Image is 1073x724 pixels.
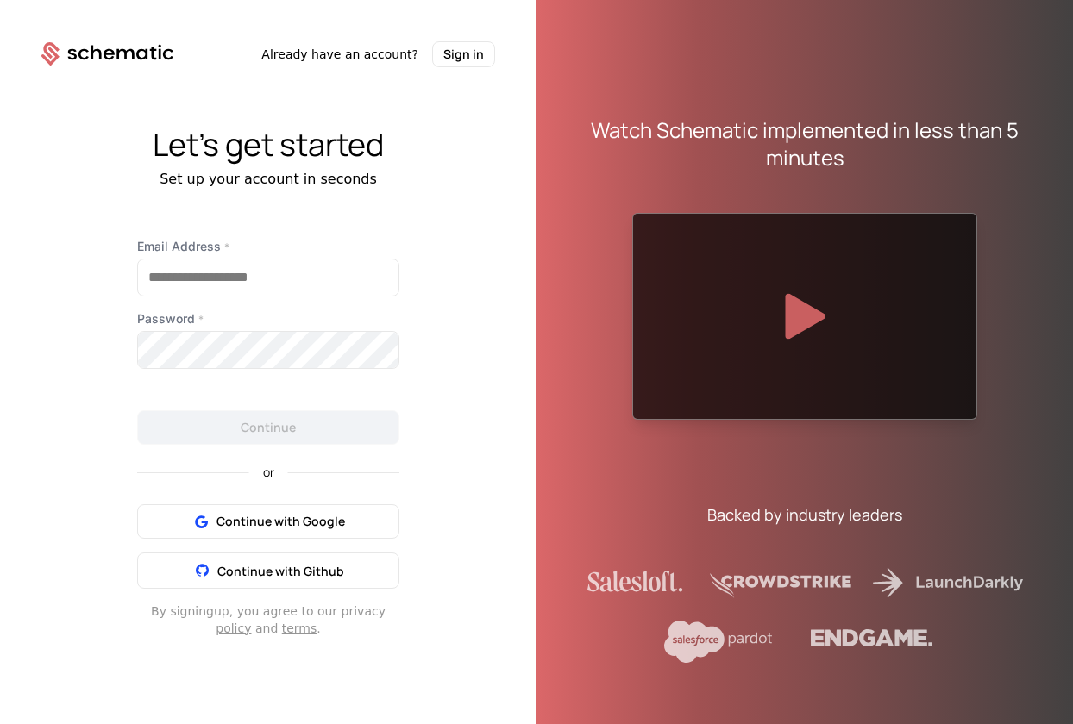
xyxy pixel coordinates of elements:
label: Email Address [137,238,399,255]
label: Password [137,310,399,328]
a: policy [216,621,251,635]
a: terms [282,621,317,635]
button: Continue with Github [137,552,399,589]
button: Sign in [432,41,495,67]
span: Continue with Google [216,513,345,530]
button: Continue [137,410,399,445]
span: Already have an account? [261,46,418,63]
span: Continue with Github [217,563,344,579]
span: or [249,466,288,478]
div: By signing up , you agree to our privacy and . [137,602,399,637]
div: Backed by industry leaders [707,502,902,527]
button: Continue with Google [137,504,399,539]
div: Watch Schematic implemented in less than 5 minutes [578,116,1032,172]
